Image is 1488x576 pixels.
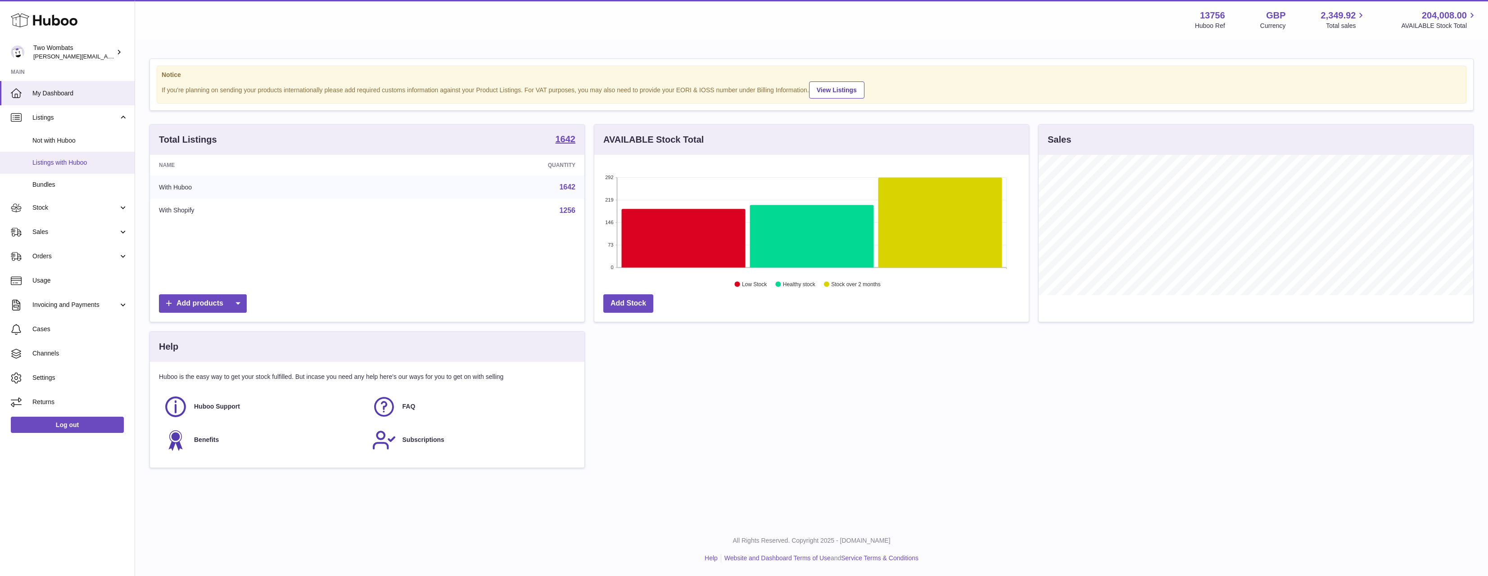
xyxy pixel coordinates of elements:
div: Two Wombats [33,44,114,61]
span: Returns [32,398,128,406]
a: 1256 [559,207,575,214]
h3: Help [159,341,178,353]
h3: AVAILABLE Stock Total [603,134,704,146]
span: Listings with Huboo [32,158,128,167]
text: 146 [605,220,613,225]
strong: Notice [162,71,1461,79]
span: 204,008.00 [1422,9,1467,22]
td: With Huboo [150,175,384,199]
a: 204,008.00 AVAILABLE Stock Total [1401,9,1477,30]
span: My Dashboard [32,89,128,98]
a: 1642 [556,135,576,145]
a: 1642 [559,183,575,191]
span: Stock [32,203,118,212]
span: FAQ [403,402,416,411]
a: Subscriptions [372,428,571,452]
a: Benefits [163,428,363,452]
strong: 13756 [1200,9,1225,22]
text: 219 [605,197,613,202]
div: Huboo Ref [1195,22,1225,30]
strong: GBP [1266,9,1285,22]
div: If you're planning on sending your products internationally please add required customs informati... [162,80,1461,99]
span: Subscriptions [403,436,444,444]
th: Name [150,155,384,175]
text: Low Stock [742,281,767,288]
img: alan@twowombats.com [11,45,24,59]
th: Quantity [384,155,584,175]
a: Add products [159,294,247,313]
span: Huboo Support [194,402,240,411]
li: and [721,554,918,562]
p: Huboo is the easy way to get your stock fulfilled. But incase you need any help here's our ways f... [159,373,575,381]
text: Stock over 2 months [831,281,880,288]
h3: Total Listings [159,134,217,146]
span: Benefits [194,436,219,444]
a: Help [705,554,718,562]
p: All Rights Reserved. Copyright 2025 - [DOMAIN_NAME] [142,536,1481,545]
span: 2,349.92 [1321,9,1356,22]
text: Healthy stock [783,281,816,288]
text: 0 [611,265,613,270]
a: Add Stock [603,294,653,313]
a: Log out [11,417,124,433]
span: Total sales [1326,22,1366,30]
span: [PERSON_NAME][EMAIL_ADDRESS][DOMAIN_NAME] [33,53,181,60]
span: Listings [32,113,118,122]
a: View Listings [809,81,864,99]
a: Service Terms & Conditions [841,554,918,562]
a: Huboo Support [163,395,363,419]
a: FAQ [372,395,571,419]
h3: Sales [1048,134,1071,146]
a: 2,349.92 Total sales [1321,9,1366,30]
span: Cases [32,325,128,333]
span: Usage [32,276,128,285]
td: With Shopify [150,199,384,222]
text: 292 [605,175,613,180]
div: Currency [1260,22,1286,30]
strong: 1642 [556,135,576,144]
text: 73 [608,242,613,247]
span: Invoicing and Payments [32,301,118,309]
span: Orders [32,252,118,261]
span: Settings [32,373,128,382]
span: Bundles [32,180,128,189]
span: Not with Huboo [32,136,128,145]
span: Sales [32,228,118,236]
a: Website and Dashboard Terms of Use [724,554,831,562]
span: Channels [32,349,128,358]
span: AVAILABLE Stock Total [1401,22,1477,30]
